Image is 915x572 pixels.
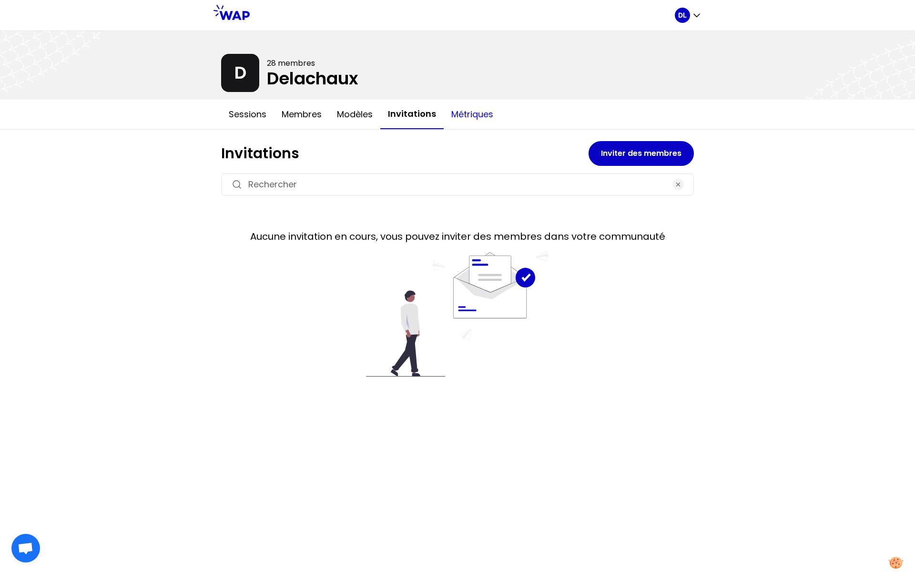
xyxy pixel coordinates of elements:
button: Modèles [329,100,380,129]
button: Membres [274,100,329,129]
button: DL [675,8,701,23]
p: DL [678,10,687,20]
input: Rechercher [248,178,667,191]
h1: Invitations [221,145,589,162]
button: Inviter des membres [589,141,694,166]
button: Métriques [444,100,501,129]
button: Invitations [380,100,444,129]
button: Sessions [221,100,274,129]
h2: Aucune invitation en cours, vous pouvez inviter des membres dans votre communauté [221,230,694,243]
a: Ouvrir le chat [11,534,40,562]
